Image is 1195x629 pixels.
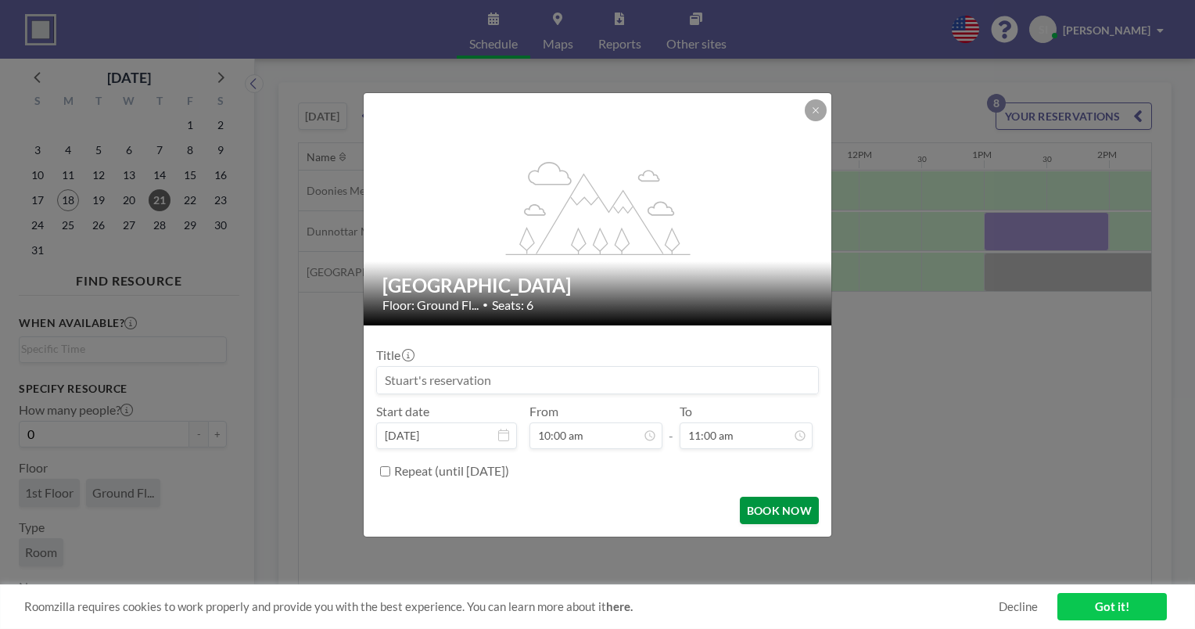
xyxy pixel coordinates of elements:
label: Title [376,347,413,363]
span: Seats: 6 [492,297,533,313]
span: - [669,409,673,444]
a: here. [606,599,633,613]
a: Got it! [1057,593,1167,620]
h2: [GEOGRAPHIC_DATA] [382,274,814,297]
g: flex-grow: 1.2; [506,160,691,254]
input: Stuart's reservation [377,367,818,394]
span: Roomzilla requires cookies to work properly and provide you with the best experience. You can lea... [24,599,999,614]
button: BOOK NOW [740,497,819,524]
label: From [529,404,558,419]
span: Floor: Ground Fl... [382,297,479,313]
span: • [483,299,488,311]
a: Decline [999,599,1038,614]
label: Repeat (until [DATE]) [394,463,509,479]
label: To [680,404,692,419]
label: Start date [376,404,429,419]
